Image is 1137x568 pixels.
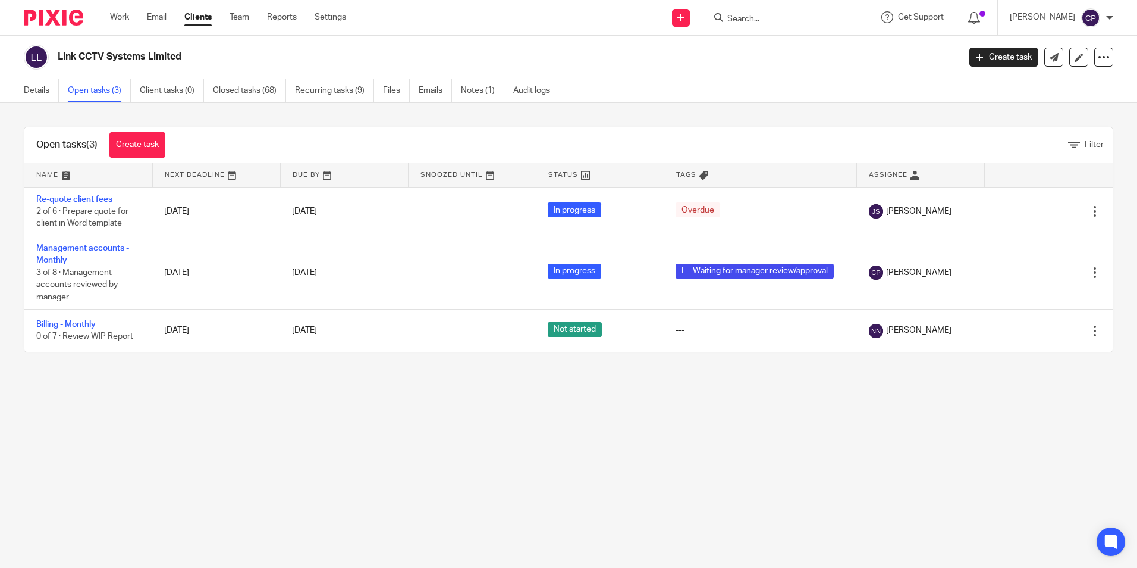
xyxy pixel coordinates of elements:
div: --- [676,324,845,336]
a: Settings [315,11,346,23]
span: 3 of 8 · Management accounts reviewed by manager [36,269,118,301]
a: Audit logs [513,79,559,102]
img: svg%3E [869,324,883,338]
span: 2 of 6 · Prepare quote for client in Word template [36,207,128,228]
span: Status [548,171,578,178]
span: In progress [548,264,601,279]
span: Overdue [676,202,720,217]
span: 0 of 7 · Review WIP Report [36,333,133,341]
img: svg%3E [869,204,883,219]
span: [DATE] [292,269,317,277]
span: [PERSON_NAME] [886,267,951,279]
h1: Open tasks [36,139,98,151]
h2: Link CCTV Systems Limited [58,51,772,63]
p: [PERSON_NAME] [1010,11,1075,23]
a: Notes (1) [461,79,504,102]
span: Filter [1085,141,1104,149]
a: Emails [419,79,452,102]
a: Create task [109,132,165,158]
span: Not started [548,322,602,337]
span: [PERSON_NAME] [886,324,951,336]
span: [DATE] [292,207,317,216]
a: Details [24,79,59,102]
img: svg%3E [869,266,883,280]
a: Files [383,79,410,102]
span: [PERSON_NAME] [886,205,951,217]
a: Email [147,11,167,23]
td: [DATE] [152,236,280,309]
a: Reports [267,11,297,23]
a: Work [110,11,129,23]
a: Closed tasks (68) [213,79,286,102]
img: Pixie [24,10,83,26]
a: Team [230,11,249,23]
span: Snoozed Until [420,171,483,178]
a: Clients [184,11,212,23]
img: svg%3E [1081,8,1100,27]
a: Management accounts - Monthly [36,244,129,264]
span: E - Waiting for manager review/approval [676,264,834,279]
img: svg%3E [24,45,49,70]
span: [DATE] [292,326,317,335]
a: Client tasks (0) [140,79,204,102]
span: (3) [86,140,98,149]
a: Billing - Monthly [36,320,96,329]
a: Recurring tasks (9) [295,79,374,102]
span: Tags [676,171,696,178]
td: [DATE] [152,187,280,236]
span: Get Support [898,13,944,21]
input: Search [726,14,833,25]
a: Re-quote client fees [36,195,112,204]
a: Open tasks (3) [68,79,131,102]
a: Create task [969,48,1038,67]
span: In progress [548,202,601,217]
td: [DATE] [152,310,280,352]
